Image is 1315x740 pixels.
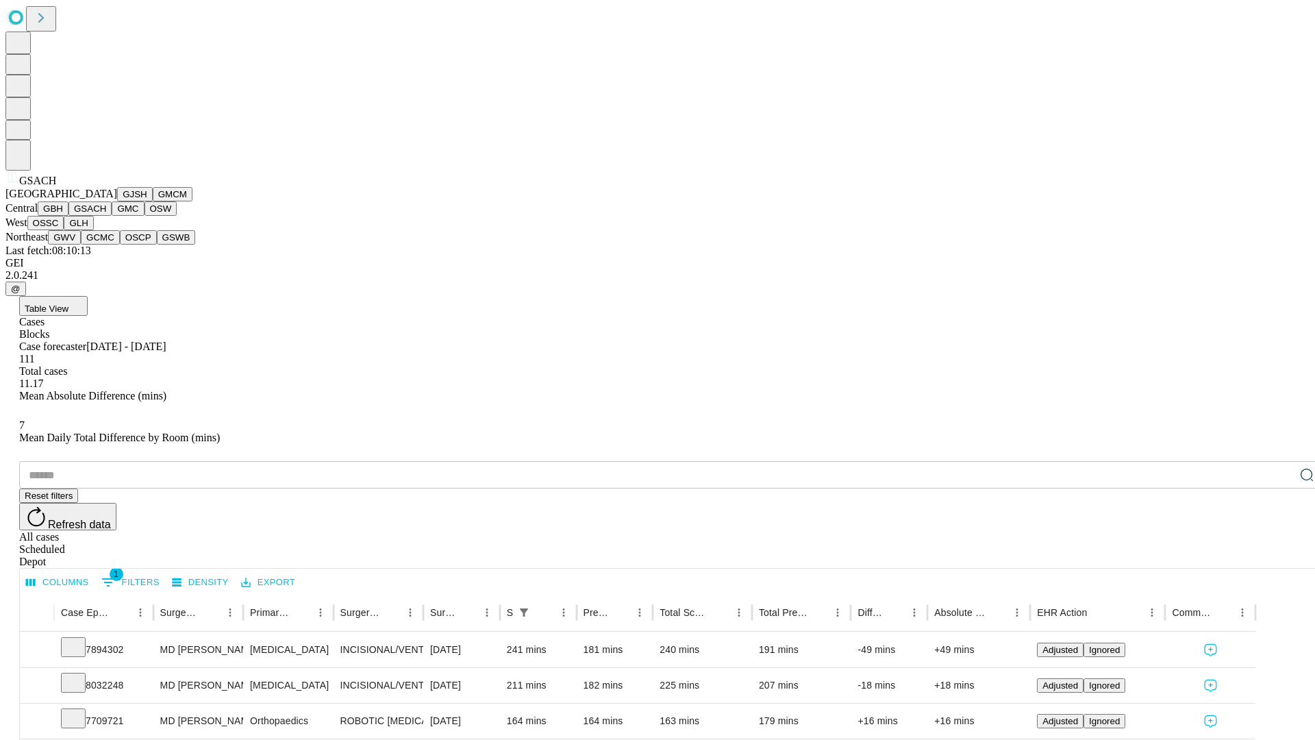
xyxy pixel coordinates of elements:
div: INCISIONAL/VENTRAL/SPIGELIAN [MEDICAL_DATA] INITIAL 3-10 CM REDUCIBLE [340,668,416,703]
div: MD [PERSON_NAME] [160,668,236,703]
button: Sort [458,603,477,622]
button: Sort [292,603,311,622]
span: [GEOGRAPHIC_DATA] [5,188,117,199]
span: Adjusted [1042,680,1078,691]
button: Sort [201,603,221,622]
button: Menu [630,603,649,622]
button: Reset filters [19,489,78,503]
div: +18 mins [934,668,1023,703]
span: Total cases [19,365,67,377]
button: GSWB [157,230,196,245]
div: [DATE] [430,704,493,739]
button: Menu [554,603,573,622]
button: GCMC [81,230,120,245]
span: Case forecaster [19,341,86,352]
button: OSCP [120,230,157,245]
button: Menu [828,603,847,622]
button: @ [5,282,26,296]
div: Surgery Name [340,607,380,618]
div: 207 mins [759,668,844,703]
span: 1 [110,567,123,581]
button: Expand [27,639,47,663]
div: 163 mins [660,704,745,739]
button: Menu [477,603,497,622]
div: Total Scheduled Duration [660,607,709,618]
div: 211 mins [507,668,570,703]
span: Ignored [1089,680,1120,691]
button: Sort [809,603,828,622]
div: Comments [1172,607,1212,618]
button: Menu [221,603,240,622]
button: Menu [1142,603,1162,622]
div: Absolute Difference [934,607,987,618]
div: 1 active filter [514,603,534,622]
button: Select columns [23,572,92,593]
span: Ignored [1089,716,1120,726]
div: 8032248 [61,668,147,703]
div: [MEDICAL_DATA] [250,632,326,667]
div: EHR Action [1037,607,1087,618]
div: Scheduled In Room Duration [507,607,513,618]
div: 241 mins [507,632,570,667]
span: Mean Daily Total Difference by Room (mins) [19,432,220,443]
div: 7709721 [61,704,147,739]
span: Table View [25,304,68,314]
button: Menu [1007,603,1027,622]
button: Sort [112,603,131,622]
button: Sort [611,603,630,622]
button: Ignored [1084,714,1125,728]
div: -18 mins [857,668,920,703]
button: GWV [48,230,81,245]
div: 240 mins [660,632,745,667]
div: MD [PERSON_NAME] [160,704,236,739]
div: Total Predicted Duration [759,607,808,618]
button: Sort [535,603,554,622]
button: OSW [145,201,177,216]
div: 2.0.241 [5,269,1310,282]
button: Menu [401,603,420,622]
button: Menu [905,603,924,622]
button: Refresh data [19,503,116,530]
button: Density [168,572,232,593]
button: GJSH [117,187,153,201]
span: Reset filters [25,491,73,501]
span: Mean Absolute Difference (mins) [19,390,166,402]
button: OSSC [27,216,64,230]
button: GBH [38,201,68,216]
button: Menu [729,603,749,622]
button: Adjusted [1037,678,1084,693]
div: 225 mins [660,668,745,703]
span: Refresh data [48,519,111,530]
span: [DATE] - [DATE] [86,341,166,352]
div: Orthopaedics [250,704,326,739]
div: 182 mins [584,668,647,703]
span: 111 [19,353,35,365]
button: GLH [64,216,93,230]
button: Table View [19,296,88,316]
span: @ [11,284,21,294]
span: Northeast [5,231,48,243]
button: Sort [1214,603,1233,622]
button: Sort [886,603,905,622]
div: +16 mins [857,704,920,739]
button: GMC [112,201,144,216]
div: ROBOTIC [MEDICAL_DATA] KNEE TOTAL [340,704,416,739]
button: Ignored [1084,643,1125,657]
div: Predicted In Room Duration [584,607,610,618]
button: Adjusted [1037,714,1084,728]
span: Adjusted [1042,645,1078,655]
div: 179 mins [759,704,844,739]
div: [MEDICAL_DATA] [250,668,326,703]
span: Ignored [1089,645,1120,655]
span: GSACH [19,175,56,186]
button: Menu [131,603,150,622]
div: Difference [857,607,884,618]
div: MD [PERSON_NAME] [160,632,236,667]
span: Last fetch: 08:10:13 [5,245,91,256]
button: Export [238,572,299,593]
div: -49 mins [857,632,920,667]
div: 164 mins [507,704,570,739]
button: Ignored [1084,678,1125,693]
div: GEI [5,257,1310,269]
div: Surgery Date [430,607,457,618]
